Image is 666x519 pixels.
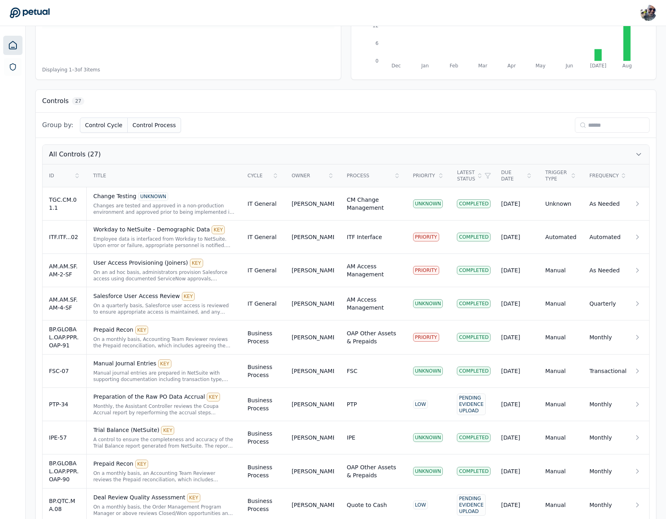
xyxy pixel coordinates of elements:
tspan: Mar [478,63,487,69]
div: AM.AM.SF.AM-4-SF [49,296,80,312]
td: Manual [539,320,583,355]
div: Priority [413,172,444,179]
div: TGC.CM.01.1 [49,196,80,212]
button: Control Process [128,118,181,133]
div: AM Access Management [347,262,400,278]
div: [PERSON_NAME] [291,200,334,208]
div: [DATE] [501,467,532,475]
div: Frequency [589,172,621,179]
div: UNKNOWN [413,299,443,308]
div: LOW [413,501,428,509]
td: IT General [241,254,285,287]
a: SOC [4,58,22,76]
button: All Controls (27) [43,145,649,164]
div: Prepaid Recon [93,460,234,468]
div: LOW [413,400,428,409]
td: Transactional [583,355,627,388]
span: All Controls (27) [49,150,101,159]
div: Completed [457,266,491,275]
td: Automated [583,221,627,254]
div: Prepaid Recon [93,326,234,335]
div: [DATE] [501,400,532,408]
div: On a monthly basis, Accounting Team Reviewer reviews the Prepaid reconciliation, which includes a... [93,336,234,349]
div: PRIORITY [413,233,439,241]
div: IPE-57 [49,434,80,442]
td: Monthly [583,421,627,454]
div: PRIORITY [413,266,439,275]
tspan: Aug [622,63,631,69]
div: FSC-07 [49,367,80,375]
div: UNKNOWN [413,433,443,442]
div: [DATE] [501,333,532,341]
div: [PERSON_NAME] [291,233,334,241]
div: Pending Evidence Upload [457,494,485,516]
td: Business Process [241,320,285,355]
div: KEY [135,460,149,468]
tspan: Jun [565,63,573,69]
img: Shekhar Khedekar [640,5,656,21]
div: [PERSON_NAME] [291,501,334,509]
td: Manual [539,421,583,454]
div: [PERSON_NAME] [291,266,334,274]
button: Control Cycle [80,118,128,133]
div: Completed [457,233,491,241]
a: Dashboard [3,36,22,55]
div: [PERSON_NAME] [291,333,334,341]
div: Trial Balance (NetSuite) [93,426,234,435]
div: KEY [212,225,225,234]
div: BP.GLOBAL.OAP.PPR.OAP-91 [49,325,80,349]
td: Monthly [583,320,627,355]
td: IT General [241,287,285,320]
div: [PERSON_NAME] [291,367,334,375]
div: [DATE] [501,367,532,375]
div: Completed [457,333,491,342]
tspan: [DATE] [590,63,607,69]
div: PTP [347,400,357,408]
div: OAP Other Assets & Prepaids [347,463,400,479]
div: Owner [291,172,334,179]
td: As Needed [583,187,627,221]
div: [PERSON_NAME] [291,467,334,475]
td: IT General [241,221,285,254]
td: Automated [539,221,583,254]
div: KEY [158,359,171,368]
div: BP.GLOBAL.OAP.PPR.OAP-90 [49,459,80,483]
div: PRIORITY [413,333,439,342]
h3: Controls [42,96,69,106]
div: Completed [457,467,491,476]
div: Completed [457,433,491,442]
tspan: Jan [421,63,428,69]
div: UNKNOWN [413,199,443,208]
div: ID [49,172,80,179]
div: AM Access Management [347,296,400,312]
div: KEY [187,493,200,502]
a: Go to Dashboard [10,7,50,18]
tspan: May [536,63,546,69]
div: KEY [207,393,220,401]
div: FSC [347,367,357,375]
td: IT General [241,187,285,221]
div: [DATE] [501,233,532,241]
div: Monthly, the Assistant Controller reviews the Coupa Accrual report by reperforming the accrual st... [93,403,234,416]
div: OAP Other Assets & Prepaids [347,329,400,345]
div: ITF Interface [347,233,382,241]
div: Workday to NetSuite - Demographic Data [93,225,234,234]
div: On a monthly basis, the Order Management Program Manager or above reviews Closed/Won opportunitie... [93,504,234,517]
div: On an ad hoc basis, administrators provision Salesforce access using documented ServiceNow approv... [93,269,234,282]
div: Trigger Type [545,169,576,182]
div: Due Date [501,169,532,182]
div: UNKNOWN [138,192,168,201]
div: UNKNOWN [413,467,443,476]
div: [PERSON_NAME] [291,400,334,408]
div: CM Change Management [347,196,400,212]
div: UNKNOWN [413,367,443,375]
td: As Needed [583,254,627,287]
div: KEY [190,259,203,268]
div: AM.AM.SF.AM-2-SF [49,262,80,278]
td: Manual [539,287,583,320]
span: Displaying 1– 3 of 3 items [42,67,100,73]
div: Pending Evidence Upload [457,393,485,415]
div: Employee data is interfaced from Workday to NetSuite. Upon error or failure, appropriate personne... [93,236,234,249]
tspan: Dec [391,63,401,69]
div: KEY [161,426,174,435]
